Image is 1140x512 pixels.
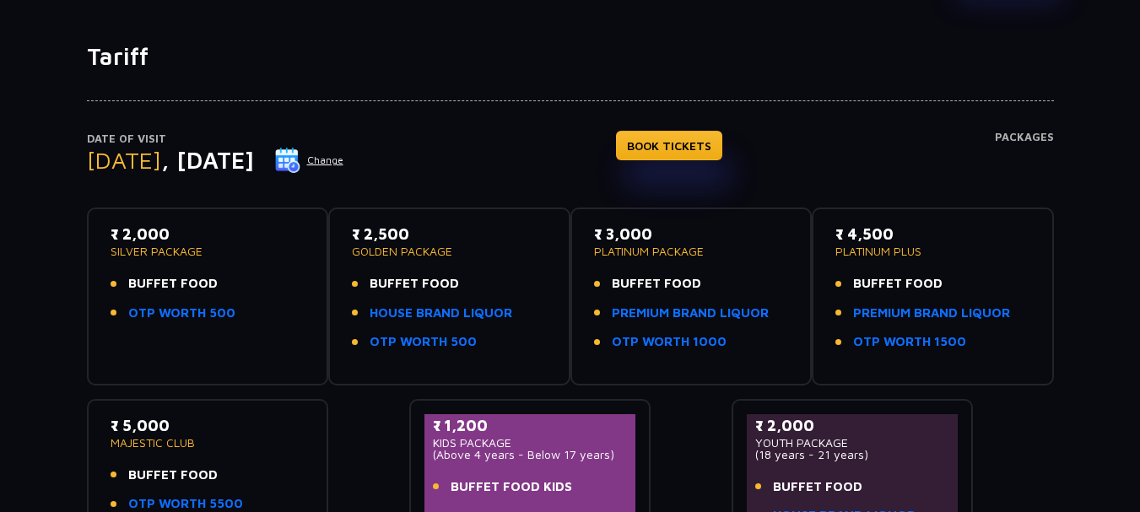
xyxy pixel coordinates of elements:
a: OTP WORTH 1000 [612,332,727,352]
span: BUFFET FOOD [128,274,218,294]
p: ₹ 1,200 [433,414,628,437]
p: PLATINUM PACKAGE [594,245,789,257]
p: ₹ 2,500 [352,223,547,245]
span: BUFFET FOOD [128,466,218,485]
p: MAJESTIC CLUB [111,437,305,449]
p: (Above 4 years - Below 17 years) [433,449,628,461]
span: , [DATE] [161,146,254,174]
p: KIDS PACKAGE [433,437,628,449]
p: ₹ 2,000 [755,414,950,437]
a: OTP WORTH 1500 [853,332,966,352]
h4: Packages [995,131,1054,191]
button: Change [274,147,344,174]
p: GOLDEN PACKAGE [352,245,547,257]
p: ₹ 2,000 [111,223,305,245]
a: PREMIUM BRAND LIQUOR [853,304,1010,323]
span: BUFFET FOOD [612,274,701,294]
a: PREMIUM BRAND LIQUOR [612,304,769,323]
a: OTP WORTH 500 [370,332,477,352]
p: SILVER PACKAGE [111,245,305,257]
p: ₹ 5,000 [111,414,305,437]
h1: Tariff [87,42,1054,71]
p: YOUTH PACKAGE [755,437,950,449]
span: BUFFET FOOD KIDS [451,477,572,497]
p: ₹ 3,000 [594,223,789,245]
a: HOUSE BRAND LIQUOR [370,304,512,323]
span: BUFFET FOOD [773,477,862,497]
span: [DATE] [87,146,161,174]
span: BUFFET FOOD [853,274,943,294]
a: BOOK TICKETS [616,131,722,160]
p: ₹ 4,500 [835,223,1030,245]
p: Date of Visit [87,131,344,148]
a: OTP WORTH 500 [128,304,235,323]
span: BUFFET FOOD [370,274,459,294]
p: PLATINUM PLUS [835,245,1030,257]
p: (18 years - 21 years) [755,449,950,461]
